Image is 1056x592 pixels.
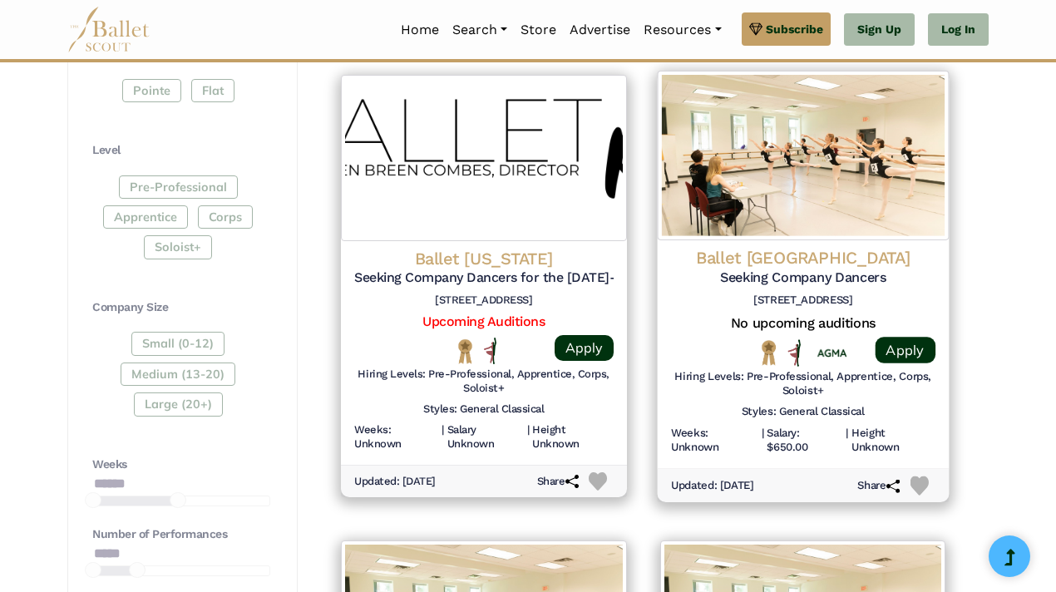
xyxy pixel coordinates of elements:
[527,423,530,451] h6: |
[657,71,948,240] img: Logo
[670,314,935,332] h5: No upcoming auditions
[670,478,753,492] h6: Updated: [DATE]
[455,338,476,364] img: National
[92,142,270,159] h4: Level
[637,12,728,47] a: Resources
[514,12,563,47] a: Store
[670,426,757,454] h6: Weeks: Unknown
[589,472,608,491] img: Heart
[670,369,935,397] h6: Hiring Levels: Pre-Professional, Apprentice, Corps, Soloist+
[670,294,935,308] h6: [STREET_ADDRESS]
[92,299,270,316] h4: Company Size
[341,75,627,241] img: Logo
[766,20,823,38] span: Subscribe
[447,423,524,451] h6: Salary Unknown
[422,313,545,329] a: Upcoming Auditions
[484,338,496,364] img: All
[817,348,846,358] img: Union
[846,426,848,454] h6: |
[851,426,935,454] h6: Height Unknown
[741,405,864,419] h6: Styles: General Classical
[92,526,270,543] h4: Number of Performances
[761,426,763,454] h6: |
[749,20,762,38] img: gem.svg
[354,294,614,308] h6: [STREET_ADDRESS]
[354,475,436,489] h6: Updated: [DATE]
[758,339,780,366] img: National
[394,12,446,47] a: Home
[787,338,800,366] img: All
[555,335,614,361] a: Apply
[670,269,935,286] h5: Seeking Company Dancers
[563,12,637,47] a: Advertise
[537,475,579,489] h6: Share
[354,269,614,287] h5: Seeking Company Dancers for the [DATE]-[DATE] Season
[670,247,935,269] h4: Ballet [GEOGRAPHIC_DATA]
[354,423,438,451] h6: Weeks: Unknown
[354,248,614,269] h4: Ballet [US_STATE]
[910,476,929,495] img: Heart
[442,423,444,451] h6: |
[857,478,900,492] h6: Share
[844,13,915,47] a: Sign Up
[92,456,270,473] h4: Weeks
[446,12,514,47] a: Search
[423,402,544,417] h6: Styles: General Classical
[354,368,614,396] h6: Hiring Levels: Pre-Professional, Apprentice, Corps, Soloist+
[767,426,842,454] h6: Salary: $650.00
[875,336,935,363] a: Apply
[532,423,613,451] h6: Height Unknown
[928,13,989,47] a: Log In
[742,12,831,46] a: Subscribe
